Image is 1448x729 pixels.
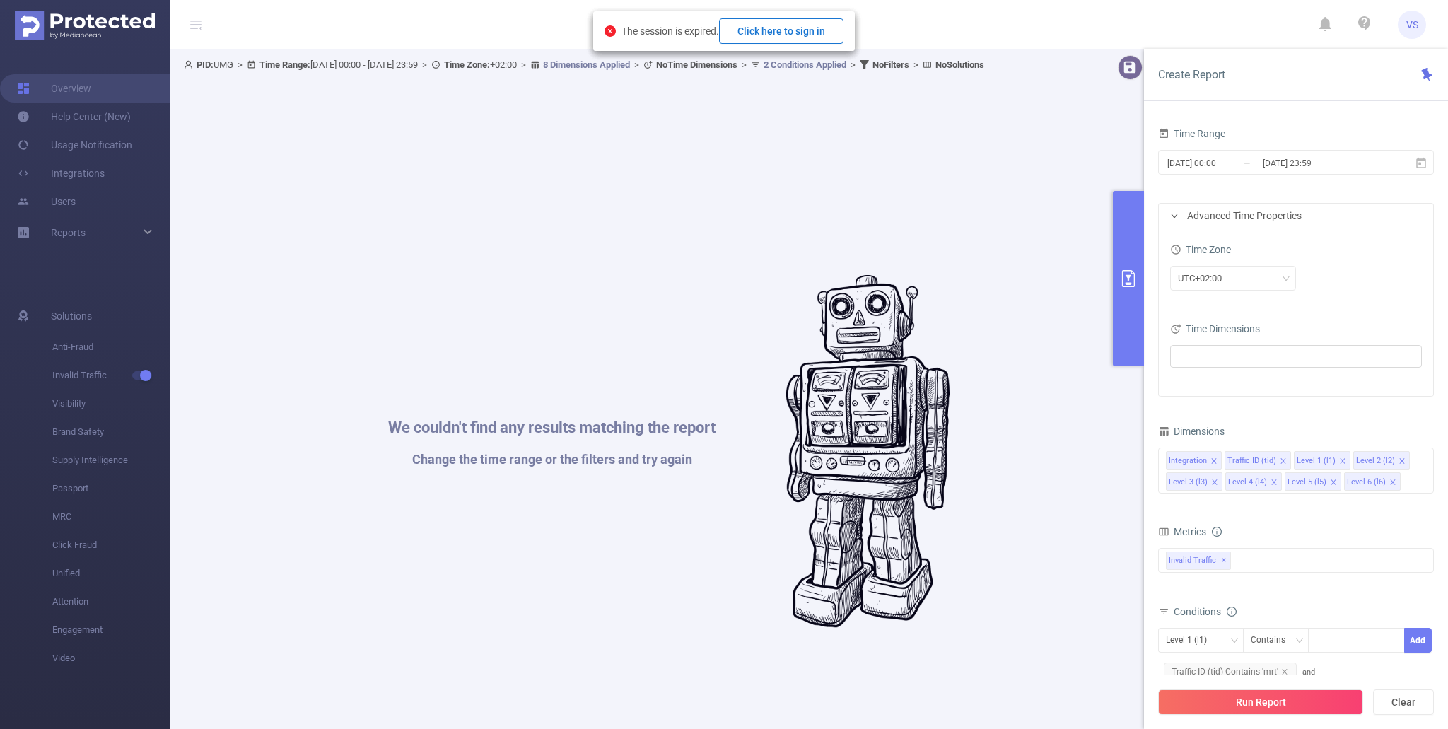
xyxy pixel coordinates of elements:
button: Click here to sign in [719,18,843,44]
button: Clear [1373,689,1434,715]
li: Level 4 (l4) [1225,472,1282,491]
b: No Time Dimensions [656,59,737,70]
div: Level 1 (l1) [1166,629,1217,652]
b: Time Zone: [444,59,490,70]
i: icon: close [1211,479,1218,487]
b: Time Range: [259,59,310,70]
img: Protected Media [15,11,155,40]
i: icon: down [1282,274,1290,284]
img: # [786,275,950,629]
span: Passport [52,474,170,503]
i: icon: close [1281,668,1288,675]
span: Traffic ID (tid) Contains 'mrt' [1164,663,1297,681]
span: Metrics [1158,526,1206,537]
a: Help Center (New) [17,103,131,131]
span: > [517,59,530,70]
i: icon: close-circle [605,25,616,37]
a: Reports [51,218,86,247]
span: Solutions [51,302,92,330]
span: Attention [52,588,170,616]
span: > [630,59,643,70]
span: Dimensions [1158,426,1225,437]
span: Supply Intelligence [52,446,170,474]
i: icon: right [1170,211,1179,220]
b: No Solutions [935,59,984,70]
input: Start date [1166,153,1280,173]
i: icon: down [1295,636,1304,646]
div: Level 5 (l5) [1288,473,1326,491]
u: 2 Conditions Applied [764,59,846,70]
li: Traffic ID (tid) [1225,451,1291,470]
i: icon: close [1271,479,1278,487]
li: Level 6 (l6) [1344,472,1401,491]
li: Level 5 (l5) [1285,472,1341,491]
span: Create Report [1158,68,1225,81]
div: Traffic ID (tid) [1227,452,1276,470]
div: icon: rightAdvanced Time Properties [1159,204,1433,228]
i: icon: close [1280,457,1287,466]
span: > [233,59,247,70]
div: Contains [1251,629,1295,652]
span: VS [1406,11,1418,39]
span: Reports [51,227,86,238]
i: icon: info-circle [1212,527,1222,537]
span: Video [52,644,170,672]
span: Time Range [1158,128,1225,139]
i: icon: close [1389,479,1396,487]
b: No Filters [872,59,909,70]
i: icon: close [1339,457,1346,466]
span: Time Zone [1170,244,1231,255]
h1: We couldn't find any results matching the report [388,420,716,436]
a: Usage Notification [17,131,132,159]
li: Level 2 (l2) [1353,451,1410,470]
span: MRC [52,503,170,531]
a: Overview [17,74,91,103]
b: PID: [197,59,214,70]
span: Brand Safety [52,418,170,446]
span: Engagement [52,616,170,644]
span: Visibility [52,390,170,418]
h1: Change the time range or the filters and try again [388,453,716,466]
div: Level 1 (l1) [1297,452,1336,470]
div: Integration [1169,452,1207,470]
span: Conditions [1174,606,1237,617]
i: icon: info-circle [1227,607,1237,617]
div: UTC+02:00 [1178,267,1232,290]
a: Users [17,187,76,216]
i: icon: close [1330,479,1337,487]
u: 8 Dimensions Applied [543,59,630,70]
a: Integrations [17,159,105,187]
span: Click Fraud [52,531,170,559]
button: Run Report [1158,689,1363,715]
div: Level 2 (l2) [1356,452,1395,470]
li: Level 1 (l1) [1294,451,1350,470]
span: Anti-Fraud [52,333,170,361]
li: Level 3 (l3) [1166,472,1222,491]
div: Level 4 (l4) [1228,473,1267,491]
span: The session is expired. [621,25,843,37]
i: icon: user [184,60,197,69]
span: Invalid Traffic [52,361,170,390]
input: End date [1261,153,1376,173]
span: Invalid Traffic [1166,552,1231,570]
i: icon: down [1230,636,1239,646]
i: icon: close [1210,457,1218,466]
input: filter select [1174,348,1176,365]
div: Level 3 (l3) [1169,473,1208,491]
button: Add [1404,628,1432,653]
i: icon: close [1399,457,1406,466]
span: > [846,59,860,70]
span: UMG [DATE] 00:00 - [DATE] 23:59 +02:00 [184,59,984,70]
div: Level 6 (l6) [1347,473,1386,491]
span: Unified [52,559,170,588]
span: Time Dimensions [1170,323,1260,334]
span: ✕ [1221,552,1227,569]
span: > [909,59,923,70]
span: > [737,59,751,70]
li: Integration [1166,451,1222,470]
span: > [418,59,431,70]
